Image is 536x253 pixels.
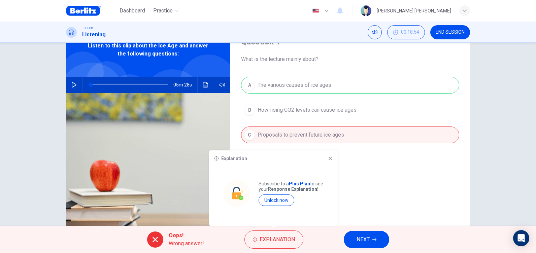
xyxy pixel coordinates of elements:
[169,231,204,240] span: Oops!
[173,77,197,93] span: 05m 28s
[436,30,465,35] span: END SESSION
[387,25,425,39] div: Hide
[153,7,173,15] span: Practice
[241,55,459,63] span: What is the lecture mainly about?
[66,4,101,17] img: Berlitz Brasil logo
[120,7,145,15] span: Dashboard
[82,31,106,39] h1: Listening
[289,181,310,186] strong: Plus Plan
[200,77,211,93] button: Click to see the audio transcription
[259,194,294,206] button: Unlock now
[401,30,419,35] span: 00:18:54
[259,181,324,192] p: Subscribe to a to see your
[513,230,529,246] div: Open Intercom Messenger
[268,186,319,192] strong: Response Explanation!
[368,25,382,39] div: Mute
[311,8,320,13] img: en
[82,26,93,31] span: TOEFL®
[221,156,247,161] h6: Explanation
[88,42,208,58] span: Listen to this clip about the Ice Age and answer the following questions:
[260,235,295,244] span: Explanation
[169,240,204,248] span: Wrong answer!
[361,5,371,16] img: Profile picture
[357,235,370,244] span: NEXT
[377,7,451,15] div: [PERSON_NAME] [PERSON_NAME]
